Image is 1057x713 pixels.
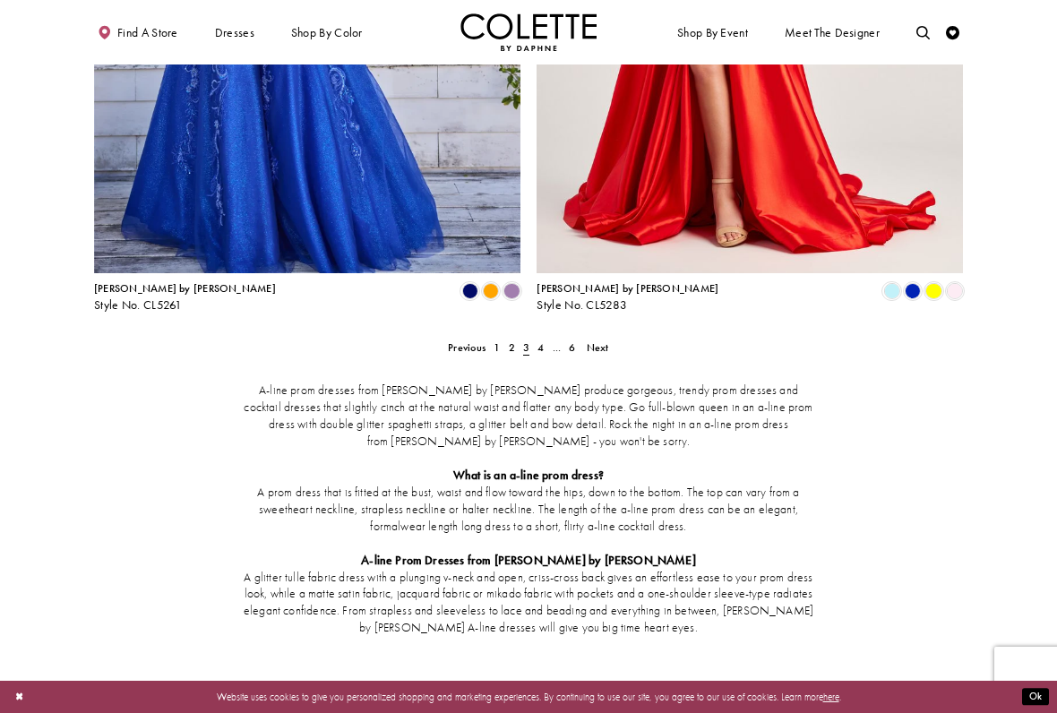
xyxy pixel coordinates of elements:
[98,688,959,706] p: Website uses cookies to give you personalized shopping and marketing experiences. By continuing t...
[677,26,748,39] span: Shop By Event
[8,685,30,709] button: Close Dialog
[519,338,533,357] span: Current page
[947,283,963,299] i: Light Pink
[781,13,883,51] a: Meet the designer
[288,13,365,51] span: Shop by color
[94,283,276,312] div: Colette by Daphne Style No. CL5261
[240,382,817,451] p: A-line prom dresses from [PERSON_NAME] by [PERSON_NAME] produce gorgeous, trendy prom dresses and...
[215,26,254,39] span: Dresses
[942,13,963,51] a: Check Wishlist
[523,340,529,355] span: 3
[553,340,562,355] span: ...
[548,338,565,357] a: ...
[883,283,899,299] i: Light Blue
[905,283,921,299] i: Royal Blue
[509,340,515,355] span: 2
[291,26,363,39] span: Shop by color
[94,13,181,51] a: Find a store
[925,283,941,299] i: Yellow
[494,340,500,355] span: 1
[537,283,718,312] div: Colette by Daphne Style No. CL5283
[569,340,575,355] span: 6
[504,338,519,357] a: 2
[1022,689,1049,706] button: Submit Dialog
[913,13,933,51] a: Toggle search
[483,283,499,299] i: Orange
[785,26,880,39] span: Meet the designer
[240,485,817,536] p: A prom dress that is fitted at the bust, waist and flow toward the hips, down to the bottom. The ...
[587,340,609,355] span: Next
[460,13,597,51] img: Colette by Daphne
[453,468,604,483] strong: What is an a-line prom dress?
[674,13,751,51] span: Shop By Event
[565,338,580,357] a: 6
[117,26,178,39] span: Find a store
[490,338,504,357] a: 1
[240,570,817,638] p: A glitter tulle fabric dress with a plunging v-neck and open, criss-cross back gives an effortles...
[444,338,490,357] a: Prev Page
[534,338,548,357] a: 4
[582,338,613,357] a: Next Page
[537,340,544,355] span: 4
[461,283,477,299] i: Sapphire
[211,13,258,51] span: Dresses
[361,553,696,568] strong: A-line Prom Dresses from [PERSON_NAME] by [PERSON_NAME]
[823,691,839,703] a: here
[460,13,597,51] a: Visit Home Page
[537,297,627,313] span: Style No. CL5283
[94,297,183,313] span: Style No. CL5261
[537,281,718,296] span: [PERSON_NAME] by [PERSON_NAME]
[94,281,276,296] span: [PERSON_NAME] by [PERSON_NAME]
[448,340,486,355] span: Previous
[503,283,520,299] i: Amethyst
